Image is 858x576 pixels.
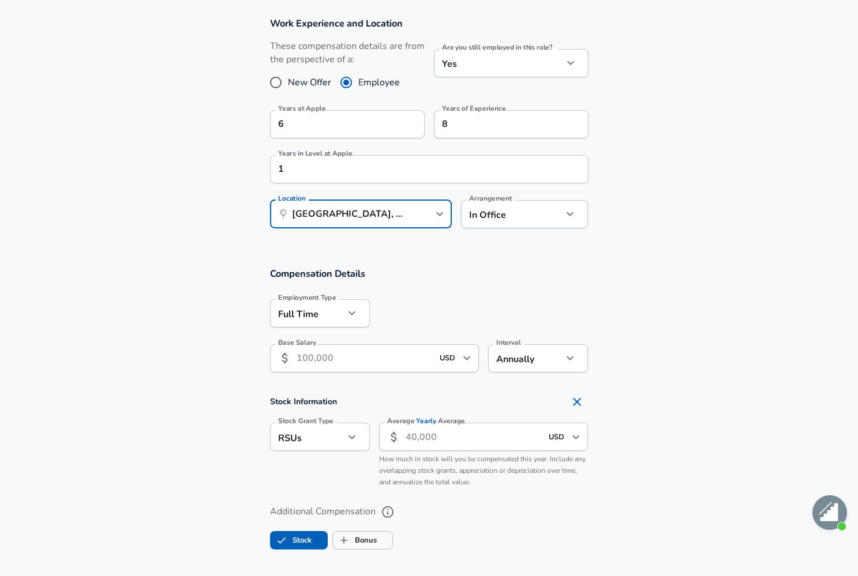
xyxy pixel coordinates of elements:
label: Base Salary [278,339,316,346]
label: Interval [496,339,521,346]
label: Additional Compensation [270,502,589,522]
button: BonusBonus [332,531,393,549]
span: Employee [358,76,400,89]
div: Full Time [270,299,344,327]
input: USD [545,428,568,446]
button: Open [432,206,448,222]
input: USD [436,349,459,367]
h4: Stock Information [270,390,589,413]
div: In Office [461,200,546,228]
input: 1 [270,155,563,183]
label: These compensation details are from the perspective of a: [270,40,425,66]
button: Remove Section [565,390,589,413]
div: RSUs [270,423,344,451]
label: Years of Experience [442,105,505,112]
div: Annually [488,344,563,372]
input: 40,000 [406,423,542,451]
span: How much in stock will you be compensated this year. Include any overlapping stock grants, apprec... [379,454,586,487]
span: Yearly [416,416,436,426]
input: 0 [270,110,399,138]
label: Employment Type [278,294,336,301]
label: Stock [271,529,312,551]
label: Bonus [333,529,377,551]
label: Location [278,195,305,202]
input: 7 [434,110,563,138]
div: Yes [434,49,563,77]
h3: Compensation Details [270,267,589,280]
button: StockStock [270,531,328,549]
span: New Offer [288,76,331,89]
label: Years at Apple [278,105,326,112]
label: Arrangement [469,195,512,202]
label: Stock Grant Type [278,417,334,424]
span: Bonus [333,529,355,551]
input: 100,000 [297,344,433,372]
span: Stock [271,529,293,551]
label: Years in Level at Apple [278,150,352,157]
label: Average Average [387,417,465,424]
div: Open chat [812,495,847,530]
button: Open [459,350,475,366]
h3: Work Experience and Location [270,17,589,30]
button: help [378,502,398,522]
button: Open [568,429,584,445]
label: Are you still employed in this role? [442,44,552,51]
